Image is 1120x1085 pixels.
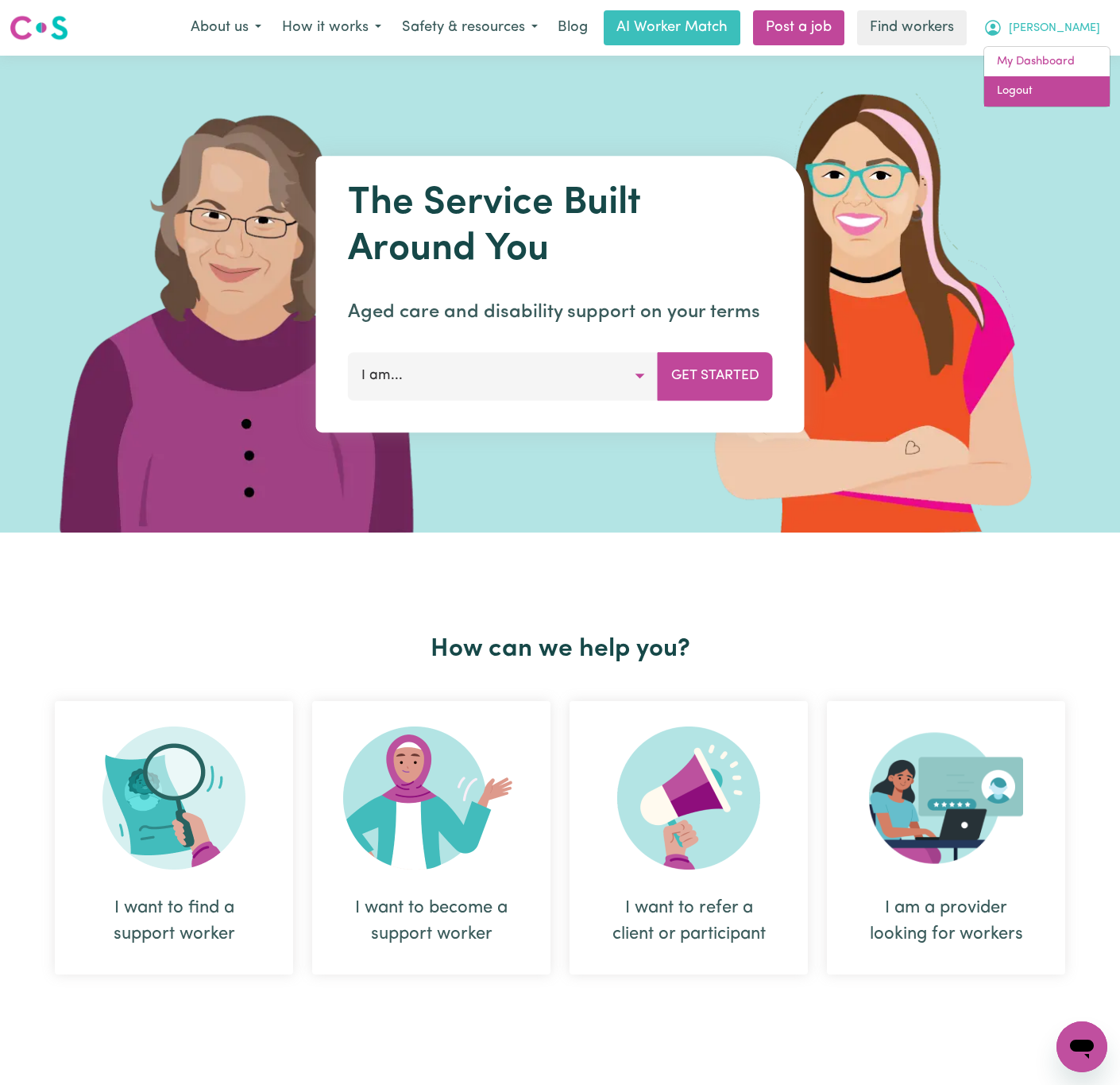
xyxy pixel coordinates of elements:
button: Safety & resources [392,11,548,45]
div: I want to find a support worker [93,895,255,947]
div: I am a provider looking for workers [827,701,1065,975]
a: Post a job [753,10,844,45]
a: Find workers [857,10,967,45]
a: AI Worker Match [604,10,740,45]
img: Search [102,727,245,870]
button: How it works [272,11,392,45]
div: I want to find a support worker [55,701,293,975]
img: Refer [617,727,760,870]
button: I am... [348,352,658,400]
div: I want to become a support worker [312,701,550,975]
a: Blog [548,10,597,45]
img: Careseekers logo [10,14,68,42]
span: [PERSON_NAME] [1009,20,1100,37]
a: Logout [984,76,1110,107]
button: About us [180,11,272,45]
div: I want to refer a client or participant [608,895,770,947]
h2: How can we help you? [45,634,1075,665]
div: I want to become a support worker [350,895,512,947]
div: I am a provider looking for workers [865,895,1027,947]
div: I want to refer a client or participant [570,701,808,975]
p: Aged care and disability support on your terms [348,298,773,327]
a: Careseekers logo [10,10,68,46]
img: Provider [869,727,1023,870]
iframe: Button to launch messaging window [1056,1021,1107,1072]
button: Get Started [658,352,773,400]
div: My Account [983,46,1110,107]
button: My Account [973,11,1110,45]
h1: The Service Built Around You [348,181,773,273]
a: My Dashboard [984,47,1110,77]
img: Become Worker [343,727,519,870]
